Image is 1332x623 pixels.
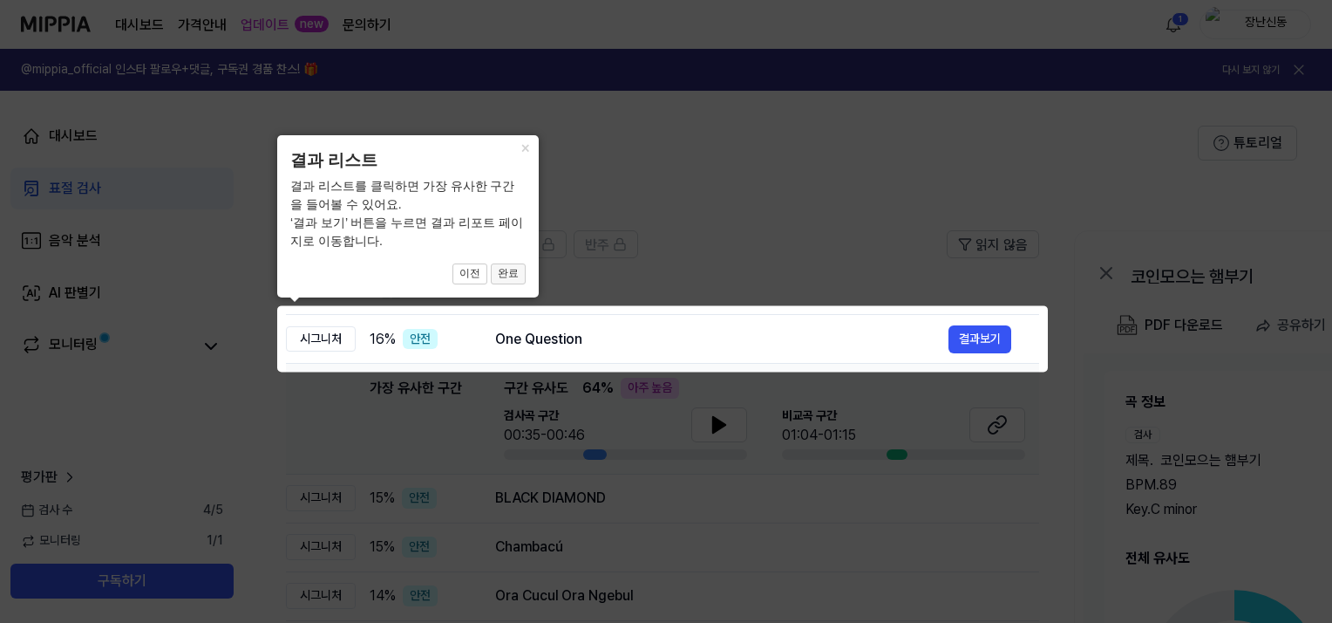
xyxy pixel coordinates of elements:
[948,325,1011,353] button: 결과보기
[290,148,526,174] header: 결과 리스트
[495,329,948,350] div: One Question
[511,135,539,160] button: Close
[452,264,487,284] button: 이전
[286,326,356,353] div: 시그니처
[403,329,438,350] div: 안전
[370,329,396,350] span: 16 %
[290,177,526,250] div: 결과 리스트를 클릭하면 가장 유사한 구간을 들어볼 수 있어요. ‘결과 보기’ 버튼을 누르면 결과 리포트 페이지로 이동합니다.
[491,264,526,284] button: 완료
